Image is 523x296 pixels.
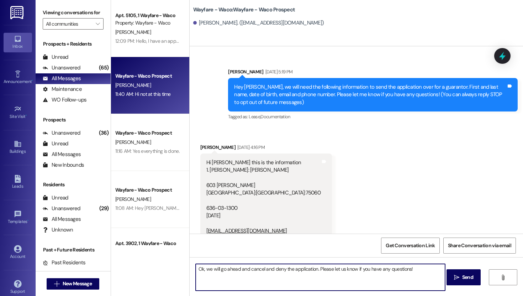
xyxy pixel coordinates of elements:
[249,114,260,120] span: Lease ,
[97,203,111,214] div: (29)
[43,226,73,234] div: Unknown
[500,275,506,280] i: 
[448,242,511,249] span: Share Conversation via email
[43,75,81,82] div: All Messages
[43,96,86,104] div: WO Follow-ups
[97,128,111,139] div: (36)
[97,62,111,73] div: (65)
[43,259,86,266] div: Past Residents
[63,280,92,287] span: New Message
[386,242,435,249] span: Get Conversation Link
[236,144,265,151] div: [DATE] 4:16 PM
[96,21,100,27] i: 
[43,129,80,137] div: Unanswered
[193,19,324,27] div: [PERSON_NAME]. ([EMAIL_ADDRESS][DOMAIN_NAME])
[4,208,32,227] a: Templates •
[115,139,151,145] span: [PERSON_NAME]
[4,243,32,262] a: Account
[462,274,473,281] span: Send
[196,264,445,291] textarea: Ok, we will go ahead and cancel and deny the application. Please let us know if you have any ques...
[4,103,32,122] a: Site Visit •
[193,6,295,14] b: Wayfare - Waco: Wayfare - Waco Prospect
[115,186,181,194] div: Wayfare - Waco Prospect
[32,78,33,83] span: •
[4,33,32,52] a: Inbox
[43,215,81,223] div: All Messages
[115,129,181,137] div: Wayfare - Waco Prospect
[115,29,151,35] span: [PERSON_NAME]
[36,40,111,48] div: Prospects + Residents
[115,240,181,247] div: Apt. 3902, 1 Wayfare - Waco
[27,218,28,223] span: •
[36,181,111,188] div: Residents
[36,246,111,254] div: Past + Future Residents
[43,85,82,93] div: Maintenance
[260,114,290,120] span: Documentation
[43,205,80,212] div: Unanswered
[43,7,104,18] label: Viewing conversations for
[200,144,332,154] div: [PERSON_NAME]
[228,68,518,78] div: [PERSON_NAME]
[115,72,181,80] div: Wayfare - Waco Prospect
[234,83,506,106] div: Hey [PERSON_NAME], we will need the following information to send the application over for a guar...
[43,194,68,202] div: Unread
[43,151,81,158] div: All Messages
[54,281,59,287] i: 
[264,68,293,76] div: [DATE] 5:19 PM
[115,19,181,27] div: Property: Wayfare - Waco
[115,82,151,88] span: [PERSON_NAME]
[115,12,181,19] div: Apt. 5105, 1 Wayfare - Waco
[26,113,27,118] span: •
[43,64,80,72] div: Unanswered
[206,227,287,234] a: [EMAIL_ADDRESS][DOMAIN_NAME]
[43,161,84,169] div: New Inbounds
[447,269,481,285] button: Send
[454,275,459,280] i: 
[43,140,68,147] div: Unread
[4,173,32,192] a: Leads
[43,53,68,61] div: Unread
[10,6,25,19] img: ResiDesk Logo
[115,148,180,154] div: 11:16 AM: Yes everything is done.
[47,278,99,290] button: New Message
[206,159,321,250] div: Hi [PERSON_NAME] this is the information 1. [PERSON_NAME]: [PERSON_NAME] 603 [PERSON_NAME] [GEOGR...
[115,196,151,202] span: [PERSON_NAME]
[36,116,111,124] div: Prospects
[43,270,91,277] div: Future Residents
[381,238,439,254] button: Get Conversation Link
[443,238,516,254] button: Share Conversation via email
[46,18,92,30] input: All communities
[228,111,518,122] div: Tagged as:
[115,91,171,97] div: 11:40 AM: Hi not at this time
[4,138,32,157] a: Buildings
